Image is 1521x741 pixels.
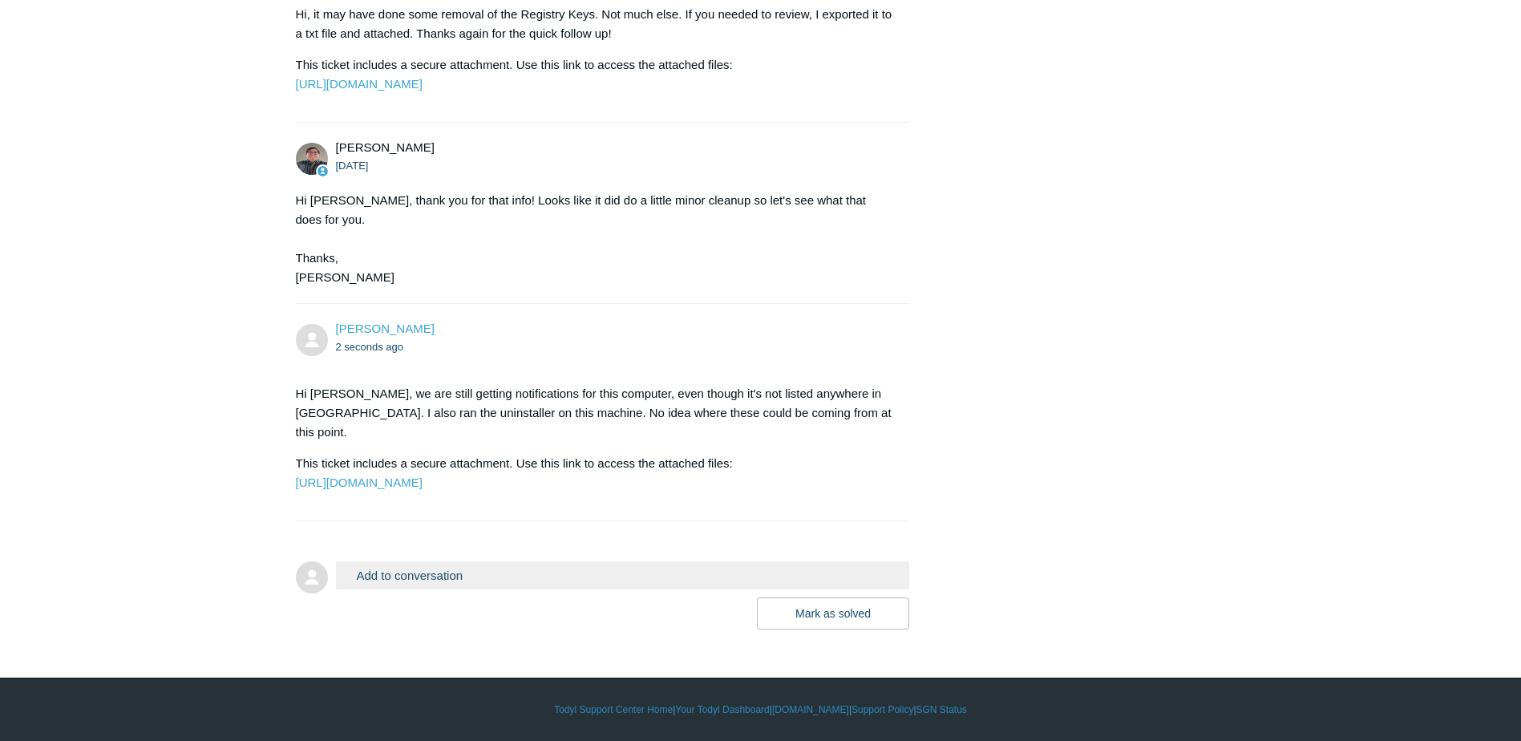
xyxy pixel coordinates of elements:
[675,703,769,717] a: Your Todyl Dashboard
[336,322,435,335] span: Patrick Kerr
[296,703,1226,717] div: | | | |
[296,55,894,94] p: This ticket includes a secure attachment. Use this link to access the attached files:
[772,703,849,717] a: [DOMAIN_NAME]
[336,322,435,335] a: [PERSON_NAME]
[336,561,910,589] button: Add to conversation
[916,703,967,717] a: SGN Status
[296,384,894,442] p: Hi [PERSON_NAME], we are still getting notifications for this computer, even though it's not list...
[852,703,913,717] a: Support Policy
[296,454,894,492] p: This ticket includes a secure attachment. Use this link to access the attached files:
[296,476,423,489] a: [URL][DOMAIN_NAME]
[336,341,404,353] time: 09/30/2025, 10:03
[296,5,894,43] p: Hi, it may have done some removal of the Registry Keys. Not much else. If you needed to review, I...
[336,140,435,154] span: Matt Robinson
[296,191,894,287] div: Hi [PERSON_NAME], thank you for that info! Looks like it did do a little minor cleanup so let's s...
[757,597,909,630] button: Mark as solved
[296,77,423,91] a: [URL][DOMAIN_NAME]
[336,160,369,172] time: 09/18/2025, 08:36
[554,703,673,717] a: Todyl Support Center Home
